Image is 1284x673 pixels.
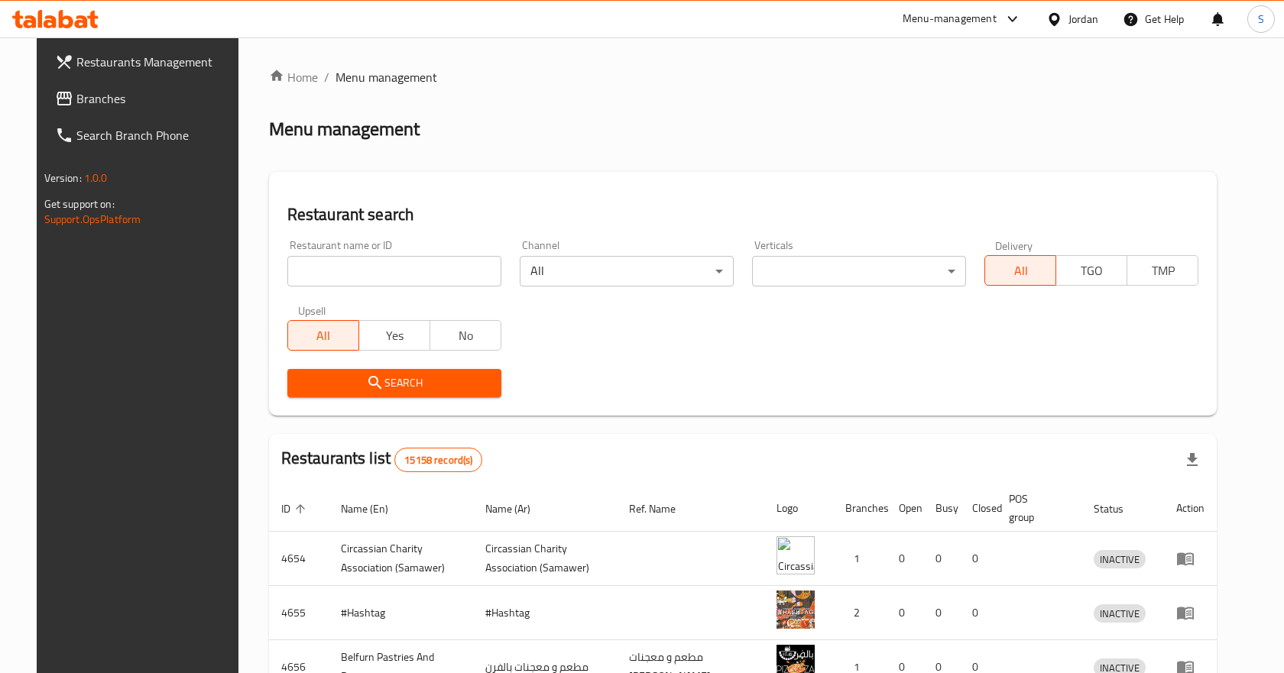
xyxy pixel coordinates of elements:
[777,590,815,629] img: #Hashtag
[923,586,960,640] td: 0
[833,485,887,532] th: Branches
[281,447,483,472] h2: Restaurants list
[984,255,1056,286] button: All
[764,485,833,532] th: Logo
[44,194,115,214] span: Get support on:
[44,209,141,229] a: Support.OpsPlatform
[1127,255,1198,286] button: TMP
[300,374,489,393] span: Search
[1094,604,1146,623] div: INACTIVE
[1258,11,1264,28] span: S
[833,586,887,640] td: 2
[473,532,618,586] td: ​Circassian ​Charity ​Association​ (Samawer)
[43,44,251,80] a: Restaurants Management
[395,453,481,468] span: 15158 record(s)
[84,168,108,188] span: 1.0.0
[991,260,1050,282] span: All
[1176,549,1205,568] div: Menu
[777,536,815,574] img: ​Circassian ​Charity ​Association​ (Samawer)
[336,68,437,86] span: Menu management
[752,256,966,286] div: ​
[76,89,239,108] span: Branches
[269,586,329,640] td: 4655
[833,532,887,586] td: 1
[329,532,473,586] td: ​Circassian ​Charity ​Association​ (Samawer)
[43,80,251,117] a: Branches
[1062,260,1121,282] span: TGO
[1094,550,1146,568] div: INACTIVE
[887,586,923,640] td: 0
[365,325,424,347] span: Yes
[473,586,618,640] td: #Hashtag
[960,586,997,640] td: 0
[629,500,695,518] span: Ref. Name
[287,203,1199,226] h2: Restaurant search
[294,325,353,347] span: All
[960,485,997,532] th: Closed
[394,448,482,472] div: Total records count
[1009,490,1064,526] span: POS group
[341,500,408,518] span: Name (En)
[923,485,960,532] th: Busy
[923,532,960,586] td: 0
[1068,11,1098,28] div: Jordan
[887,532,923,586] td: 0
[269,117,420,141] h2: Menu management
[1164,485,1217,532] th: Action
[903,10,997,28] div: Menu-management
[287,320,359,351] button: All
[1133,260,1192,282] span: TMP
[287,256,501,286] input: Search for restaurant name or ID..
[1174,442,1211,478] div: Export file
[960,532,997,586] td: 0
[76,126,239,144] span: Search Branch Phone
[287,369,501,397] button: Search
[436,325,495,347] span: No
[269,68,1218,86] nav: breadcrumb
[485,500,550,518] span: Name (Ar)
[995,240,1033,251] label: Delivery
[44,168,82,188] span: Version:
[430,320,501,351] button: No
[1094,551,1146,568] span: INACTIVE
[1094,500,1143,518] span: Status
[358,320,430,351] button: Yes
[1055,255,1127,286] button: TGO
[269,68,318,86] a: Home
[298,305,326,315] label: Upsell
[269,532,329,586] td: 4654
[324,68,329,86] li: /
[520,256,734,286] div: All
[1176,603,1205,622] div: Menu
[1094,605,1146,623] span: INACTIVE
[76,53,239,71] span: Restaurants Management
[887,485,923,532] th: Open
[43,117,251,154] a: Search Branch Phone
[329,586,473,640] td: #Hashtag
[281,500,310,518] span: ID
